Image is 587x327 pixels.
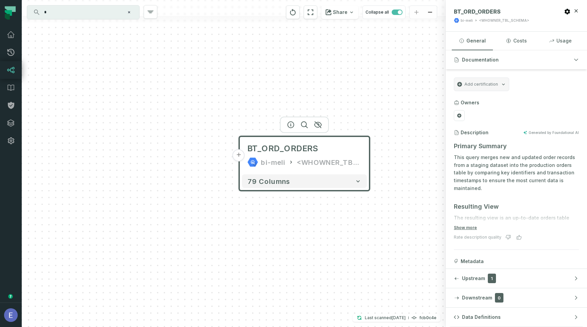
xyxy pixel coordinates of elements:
button: Generated by Foundational AI [523,131,579,135]
p: Last scanned [365,314,406,321]
span: BT_ORD_ORDERS [454,8,501,15]
button: Show more [454,225,477,230]
h4: fcb0c4e [420,316,437,320]
div: Tooltip anchor [7,293,14,299]
button: Share [321,5,358,19]
h3: Owners [461,99,479,106]
button: Data Definitions [446,308,587,327]
button: Documentation [446,50,587,69]
button: Usage [540,32,581,50]
span: Documentation [462,56,499,63]
span: Downstream [462,294,492,301]
button: Costs [496,32,537,50]
span: 1 [488,274,496,283]
div: <WHOWNER_TBL_SCHEMA> [479,18,529,23]
button: zoom out [423,6,437,19]
h3: Resulting View [454,202,579,211]
button: Add certification [454,78,509,91]
div: <WHOWNER_TBL_SCHEMA> [297,157,361,168]
relative-time: Oct 6, 2025, 1:06 PM GMT+3 [392,315,406,320]
span: 79 columns [247,177,290,185]
div: bi-meli [261,157,285,168]
span: BT_ORD_ORDERS [247,143,318,154]
span: Upstream [462,275,485,282]
button: General [452,32,493,50]
div: Rate description quality [454,235,501,240]
span: Add certification [464,82,498,87]
button: Upstream1 [446,269,587,288]
img: avatar of Elisheva Lapid [4,308,18,322]
button: Last scanned[DATE] 1:06:43 PMfcb0c4e [353,314,441,322]
h3: Primary Summary [454,141,579,151]
span: 0 [495,293,503,303]
span: Data Definitions [462,314,501,321]
span: Metadata [461,258,484,265]
button: Collapse all [362,5,406,19]
button: Downstream0 [446,288,587,307]
p: This query merges new and updated order records from a staging dataset into the production orders... [454,154,579,192]
button: + [233,149,245,161]
button: Clear search query [126,9,132,16]
h3: Description [461,129,488,136]
div: bi-meli [461,18,473,23]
